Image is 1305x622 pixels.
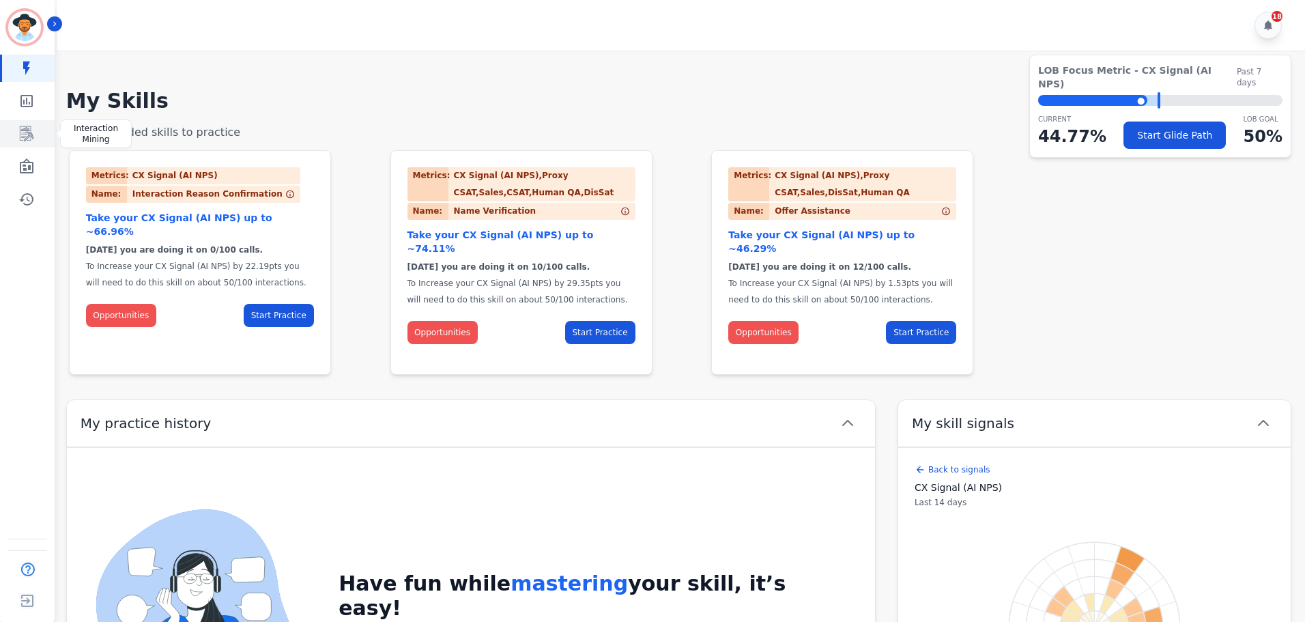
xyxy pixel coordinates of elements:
span: Recommended skills to practice [66,126,240,139]
span: Last 14 days [915,497,1274,508]
div: Take your CX Signal (AI NPS) up to ~66.96% [86,211,314,238]
div: Metrics: [728,167,769,201]
span: [DATE] you are doing it on 10/100 calls. [407,262,590,272]
button: Start Practice [565,321,635,344]
button: Opportunities [728,321,799,344]
path: Agent Introduction, 20. Expert. [1115,546,1145,572]
div: Metrics: [407,167,448,201]
img: Bordered avatar [8,11,41,44]
path: Agent Introduction, 20. Aware. [1100,595,1115,614]
button: Start Practice [886,321,956,344]
span: To Increase your CX Signal (AI NPS) by 22.19pts you will need to do this skill on about 50/100 in... [86,261,306,287]
div: ⬤ [1038,95,1147,106]
span: [DATE] you are doing it on 0/100 calls. [86,245,263,255]
button: My skill signals chevron up [898,399,1291,447]
div: Name: [86,186,127,203]
span: My skill signals [912,414,1014,433]
span: mastering [511,571,628,595]
svg: chevron up [840,415,856,432]
button: Start Glide Path [1123,122,1226,149]
div: CX Signal (AI NPS),Proxy CSAT,Sales,DisSat,Human QA [775,167,956,201]
path: Name Verification, 20. Learning. [1046,597,1067,617]
span: To Increase your CX Signal (AI NPS) by 1.53pts you will need to do this skill on about 50/100 int... [728,279,953,305]
button: My practice history chevron up [66,399,876,447]
div: Interaction Reason Confirmation [86,186,283,203]
path: Agent Introduction, 20. Master. [1110,563,1135,586]
div: Offer Assistance [728,203,850,220]
span: LOB Focus Metric - CX Signal (AI NPS) [1038,63,1237,91]
p: 44.77 % [1038,124,1106,149]
path: Survey Education, 20. Learning. [1053,586,1074,608]
div: Take your CX Signal (AI NPS) up to ~46.29% [728,228,956,255]
span: [DATE] you are doing it on 12/100 calls. [728,262,911,272]
div: Metrics: [86,167,127,184]
div: 18 [1272,11,1282,22]
path: Open Ended Questions, 20. Learning. [1122,597,1143,617]
h1: My Skills [66,89,1291,113]
path: Agent Introduction, 20. Learning. [1105,579,1125,600]
span: My practice history [81,414,211,433]
button: Start Practice [244,304,314,327]
path: Survey Education, 20. Aware. [1067,600,1085,618]
p: 50 % [1244,124,1282,149]
h2: Have fun while your skill, it’s easy! [339,571,848,621]
span: Past 7 days [1237,66,1282,88]
p: LOB Goal [1244,114,1282,124]
span: Back to signals [928,464,990,475]
div: Name Verification [407,203,536,220]
button: Opportunities [86,304,156,327]
div: Take your CX Signal (AI NPS) up to ~74.11% [407,228,635,255]
p: CURRENT [1038,114,1106,124]
div: Name: [728,203,769,220]
div: CX Signal (AI NPS),Proxy CSAT,Sales,CSAT,Human QA,DisSat [454,167,635,201]
path: Customer Education, 20. Aware. [1084,593,1094,611]
div: Name: [407,203,448,220]
button: Opportunities [407,321,478,344]
span: CX Signal (AI NPS) [915,481,1274,494]
div: CX Signal (AI NPS) [132,167,223,184]
span: To Increase your CX Signal (AI NPS) by 29.35pts you will need to do this skill on about 50/100 in... [407,279,628,305]
svg: chevron up [1255,415,1272,432]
